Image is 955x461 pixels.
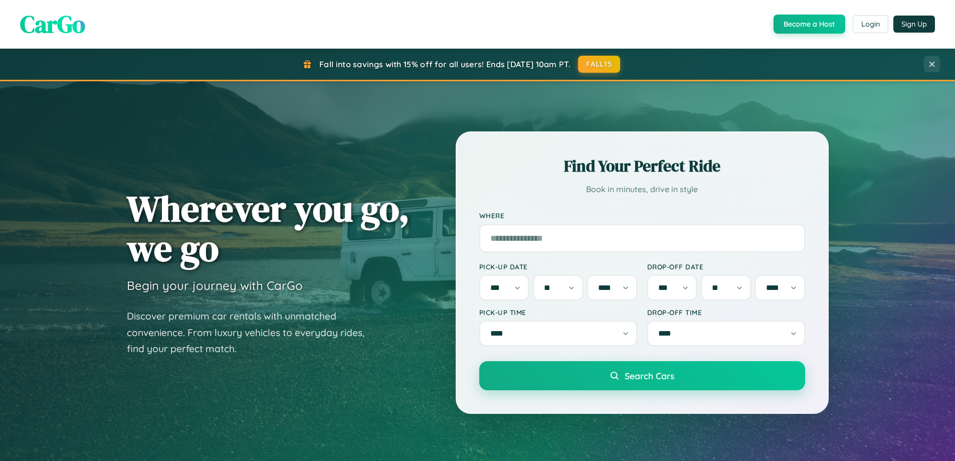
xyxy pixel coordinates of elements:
p: Discover premium car rentals with unmatched convenience. From luxury vehicles to everyday rides, ... [127,308,377,357]
button: Login [853,15,888,33]
button: Search Cars [479,361,805,390]
label: Drop-off Date [647,262,805,271]
h2: Find Your Perfect Ride [479,155,805,177]
button: Become a Host [774,15,845,34]
h3: Begin your journey with CarGo [127,278,303,293]
span: CarGo [20,8,85,41]
label: Pick-up Date [479,262,637,271]
span: Fall into savings with 15% off for all users! Ends [DATE] 10am PT. [319,59,570,69]
button: FALL15 [578,56,620,73]
span: Search Cars [625,370,674,381]
label: Where [479,212,805,220]
label: Drop-off Time [647,308,805,317]
label: Pick-up Time [479,308,637,317]
p: Book in minutes, drive in style [479,182,805,197]
button: Sign Up [893,16,935,33]
h1: Wherever you go, we go [127,189,410,268]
